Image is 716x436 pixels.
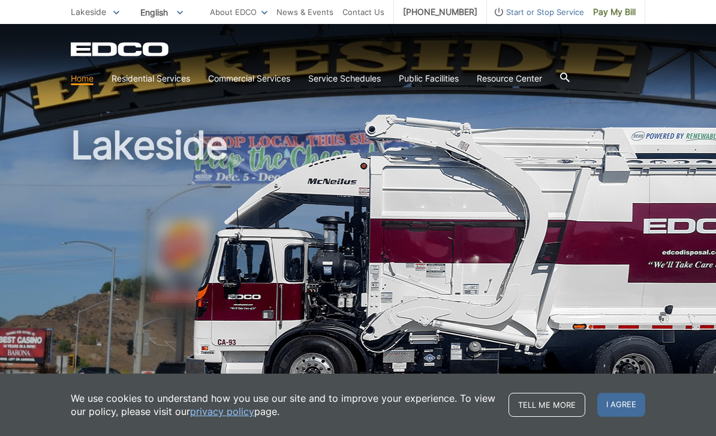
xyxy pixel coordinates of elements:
[190,405,254,418] a: privacy policy
[208,72,290,85] a: Commercial Services
[342,5,384,19] a: Contact Us
[477,72,542,85] a: Resource Center
[597,393,645,417] span: I agree
[131,2,192,22] span: English
[276,5,333,19] a: News & Events
[71,42,170,56] a: EDCD logo. Return to the homepage.
[593,5,636,19] span: Pay My Bill
[509,393,585,417] a: Tell me more
[210,5,267,19] a: About EDCO
[308,72,381,85] a: Service Schedules
[71,392,497,418] p: We use cookies to understand how you use our site and to improve your experience. To view our pol...
[112,72,190,85] a: Residential Services
[71,7,106,17] span: Lakeside
[71,72,94,85] a: Home
[71,126,645,389] h1: Lakeside
[399,72,459,85] a: Public Facilities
